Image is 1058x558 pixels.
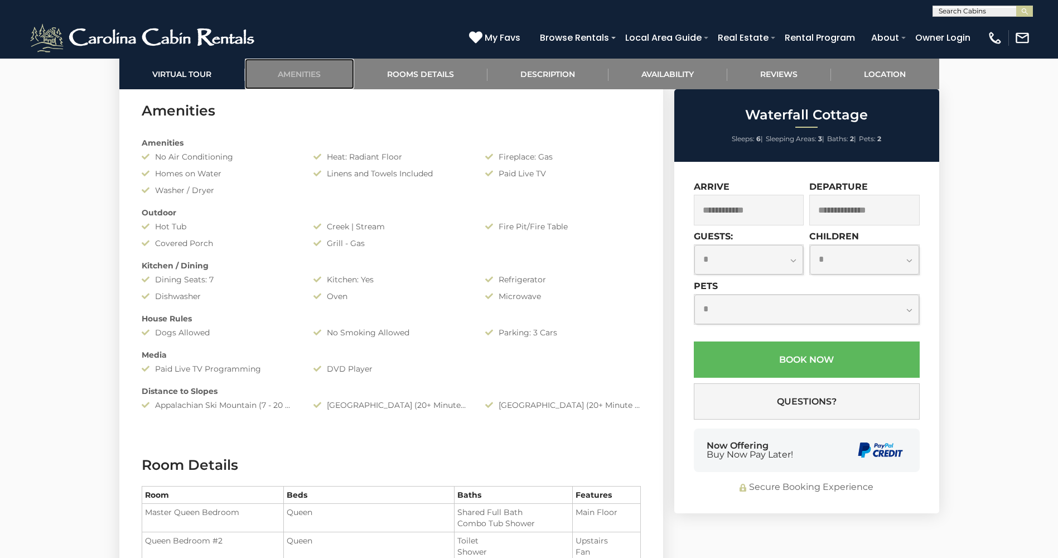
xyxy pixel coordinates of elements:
[608,59,727,89] a: Availability
[305,238,477,249] div: Grill - Gas
[809,181,868,192] label: Departure
[576,546,637,557] li: Fan
[133,207,649,218] div: Outdoor
[620,28,707,47] a: Local Area Guide
[707,450,793,459] span: Buy Now Pay Later!
[457,535,569,546] li: Toilet
[477,327,649,338] div: Parking: 3 Cars
[133,291,305,302] div: Dishwasher
[877,134,881,143] strong: 2
[477,221,649,232] div: Fire Pit/Fire Table
[142,101,641,121] h3: Amenities
[133,221,305,232] div: Hot Tub
[133,151,305,162] div: No Air Conditioning
[354,59,487,89] a: Rooms Details
[1014,30,1030,46] img: mail-regular-white.png
[133,327,305,338] div: Dogs Allowed
[707,441,793,459] div: Now Offering
[133,349,649,360] div: Media
[576,535,637,546] li: Upstairs
[287,536,312,546] span: Queen
[133,274,305,285] div: Dining Seats: 7
[305,221,477,232] div: Creek | Stream
[305,327,477,338] div: No Smoking Allowed
[694,383,920,420] button: Questions?
[142,504,284,532] td: Master Queen Bedroom
[133,400,305,411] div: Appalachian Ski Mountain (7 - 20 Minute Drive)
[454,487,572,504] th: Baths
[477,291,649,302] div: Microwave
[305,168,477,179] div: Linens and Towels Included
[287,507,312,517] span: Queen
[477,151,649,162] div: Fireplace: Gas
[694,281,718,291] label: Pets
[457,507,569,518] li: Shared Full Bath
[133,185,305,196] div: Washer / Dryer
[305,363,477,374] div: DVD Player
[142,487,284,504] th: Room
[827,132,856,146] li: |
[850,134,854,143] strong: 2
[133,238,305,249] div: Covered Porch
[133,137,649,148] div: Amenities
[818,134,822,143] strong: 3
[576,507,617,517] span: Main Floor
[457,518,569,529] li: Combo Tub Shower
[766,132,824,146] li: |
[119,59,245,89] a: Virtual Tour
[457,546,569,557] li: Shower
[133,386,649,397] div: Distance to Slopes
[133,363,305,374] div: Paid Live TV Programming
[987,30,1003,46] img: phone-regular-white.png
[677,108,936,122] h2: Waterfall Cottage
[732,134,755,143] span: Sleeps:
[727,59,831,89] a: Reviews
[827,134,848,143] span: Baths:
[485,31,520,45] span: My Favs
[245,59,354,89] a: Amenities
[732,132,763,146] li: |
[487,59,608,89] a: Description
[28,21,259,55] img: White-1-2.png
[859,134,876,143] span: Pets:
[305,151,477,162] div: Heat: Radiant Floor
[694,231,733,242] label: Guests:
[866,28,905,47] a: About
[766,134,817,143] span: Sleeping Areas:
[572,487,640,504] th: Features
[133,260,649,271] div: Kitchen / Dining
[809,231,859,242] label: Children
[477,400,649,411] div: [GEOGRAPHIC_DATA] (20+ Minute Drive)
[779,28,861,47] a: Rental Program
[831,59,939,89] a: Location
[142,455,641,475] h3: Room Details
[305,400,477,411] div: [GEOGRAPHIC_DATA] (20+ Minutes Drive)
[133,168,305,179] div: Homes on Water
[694,481,920,494] div: Secure Booking Experience
[694,181,730,192] label: Arrive
[284,487,455,504] th: Beds
[477,168,649,179] div: Paid Live TV
[477,274,649,285] div: Refrigerator
[712,28,774,47] a: Real Estate
[756,134,761,143] strong: 6
[133,313,649,324] div: House Rules
[694,341,920,378] button: Book Now
[534,28,615,47] a: Browse Rentals
[305,291,477,302] div: Oven
[469,31,523,45] a: My Favs
[910,28,976,47] a: Owner Login
[305,274,477,285] div: Kitchen: Yes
